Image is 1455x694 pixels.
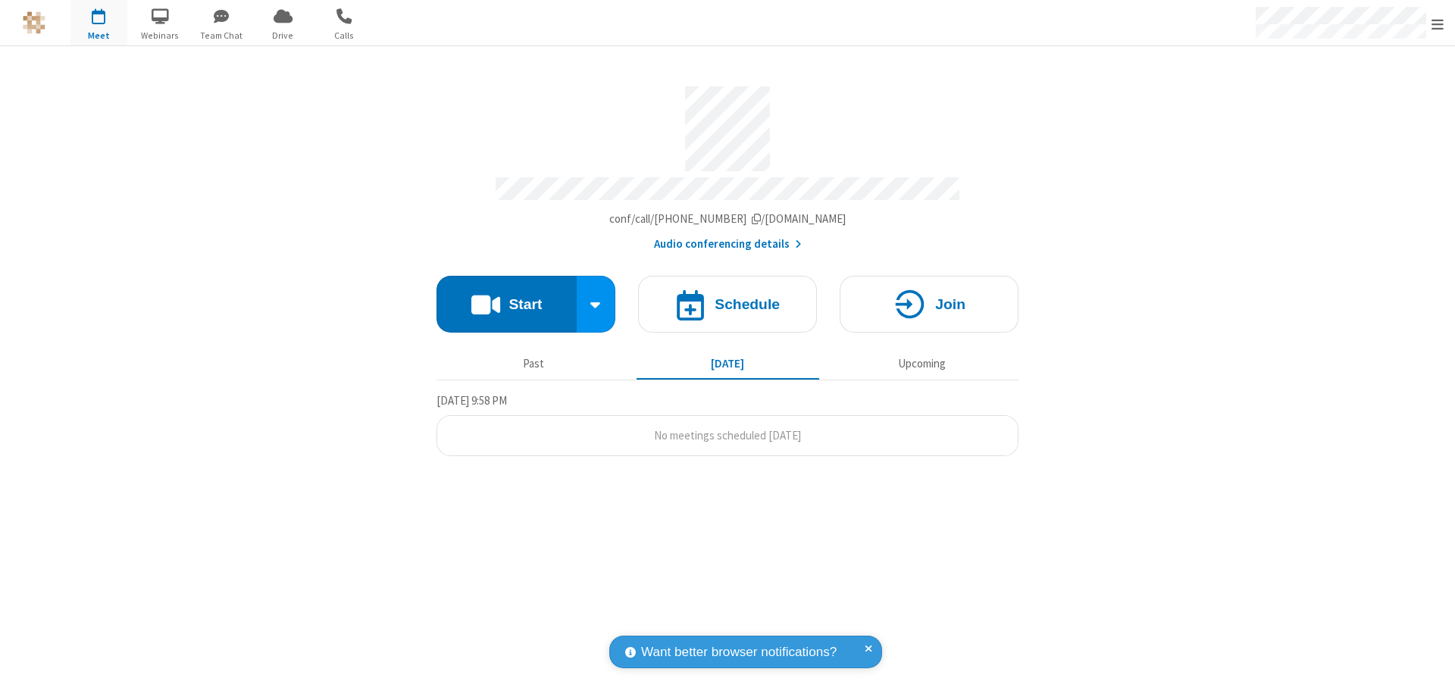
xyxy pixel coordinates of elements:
[23,11,45,34] img: QA Selenium DO NOT DELETE OR CHANGE
[70,29,127,42] span: Meet
[935,297,965,311] h4: Join
[715,297,780,311] h4: Schedule
[637,349,819,378] button: [DATE]
[641,642,837,662] span: Want better browser notifications?
[316,29,373,42] span: Calls
[436,393,507,408] span: [DATE] 9:58 PM
[654,236,802,253] button: Audio conferencing details
[436,75,1018,253] section: Account details
[193,29,250,42] span: Team Chat
[443,349,625,378] button: Past
[508,297,542,311] h4: Start
[654,428,801,442] span: No meetings scheduled [DATE]
[436,276,577,333] button: Start
[577,276,616,333] div: Start conference options
[831,349,1013,378] button: Upcoming
[638,276,817,333] button: Schedule
[840,276,1018,333] button: Join
[609,211,846,228] button: Copy my meeting room linkCopy my meeting room link
[436,392,1018,457] section: Today's Meetings
[132,29,189,42] span: Webinars
[609,211,846,226] span: Copy my meeting room link
[255,29,311,42] span: Drive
